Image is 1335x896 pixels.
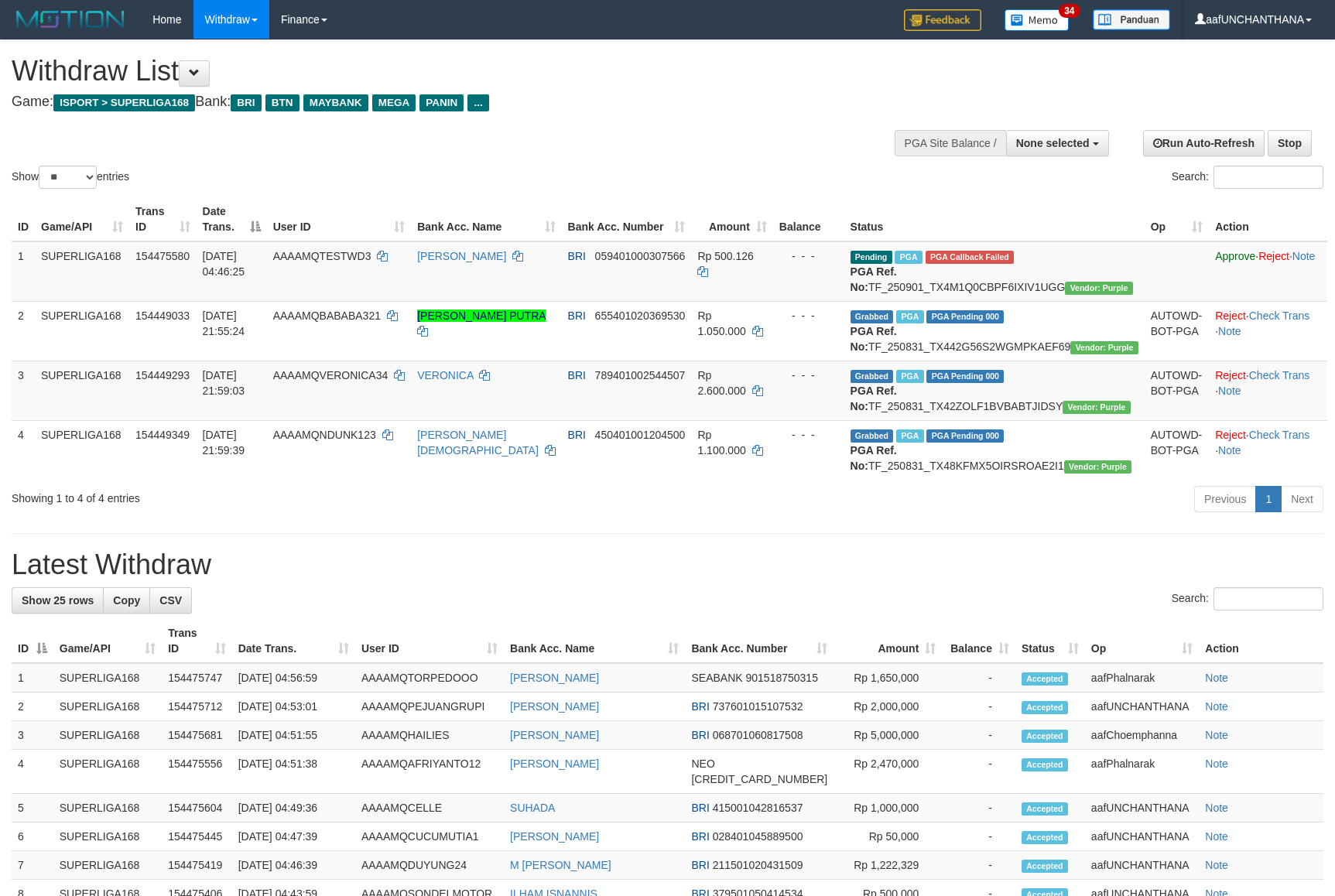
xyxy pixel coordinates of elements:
[162,721,231,750] td: 154475681
[35,241,129,302] td: SUPERLIGA168
[926,251,1014,264] span: PGA Error
[22,594,94,607] span: Show 25 rows
[12,8,129,31] img: MOTION_logo.png
[53,619,162,663] th: Game/API: activate to sort column ascending
[162,619,231,663] th: Trans ID: activate to sort column ascending
[135,309,190,322] span: 154449033
[697,309,745,337] span: Rp 1.050.000
[53,851,162,880] td: SUPERLIGA168
[1015,619,1085,663] th: Status: activate to sort column ascending
[504,619,685,663] th: Bank Acc. Name: activate to sort column ascending
[510,802,555,814] a: SUHADA
[844,301,1145,361] td: TF_250831_TX442G56S2WGMPKAEF69
[1022,701,1068,714] span: Accepted
[135,369,190,381] span: 154449293
[1213,166,1323,189] input: Search:
[510,729,599,741] a: [PERSON_NAME]
[1205,757,1228,770] a: Note
[273,369,389,381] span: AAAAMQVERONICA34
[273,309,381,322] span: AAAAMQBABABA321
[834,750,942,794] td: Rp 2,470,000
[895,130,1006,156] div: PGA Site Balance /
[942,851,1015,880] td: -
[1218,444,1241,457] a: Note
[12,822,53,851] td: 6
[12,693,53,721] td: 2
[129,197,196,241] th: Trans ID: activate to sort column ascending
[942,822,1015,851] td: -
[568,309,586,322] span: BRI
[779,427,838,443] div: - - -
[355,794,504,822] td: AAAAMQCELLE
[691,802,709,814] span: BRI
[232,693,355,721] td: [DATE] 04:53:01
[1064,460,1131,474] span: Vendor URL: https://trx4.1velocity.biz
[1281,486,1323,512] a: Next
[417,250,506,262] a: [PERSON_NAME]
[162,750,231,794] td: 154475556
[1145,301,1210,361] td: AUTOWD-BOT-PGA
[713,729,803,741] span: Copy 068701060817508 to clipboard
[773,197,844,241] th: Balance
[355,750,504,794] td: AAAAMQAFRIYANTO12
[232,663,355,693] td: [DATE] 04:56:59
[942,663,1015,693] td: -
[159,594,182,607] span: CSV
[1085,822,1199,851] td: aafUNCHANTHANA
[1205,729,1228,741] a: Note
[851,310,894,323] span: Grabbed
[149,587,192,614] a: CSV
[12,549,1323,580] h1: Latest Withdraw
[1085,619,1199,663] th: Op: activate to sort column ascending
[1209,420,1327,480] td: · ·
[355,693,504,721] td: AAAAMQPEJUANGRUPI
[1059,4,1080,18] span: 34
[355,721,504,750] td: AAAAMQHAILIES
[851,444,897,472] b: PGA Ref. No:
[942,794,1015,822] td: -
[232,794,355,822] td: [DATE] 04:49:36
[53,822,162,851] td: SUPERLIGA168
[691,672,742,684] span: SEABANK
[1249,369,1310,381] a: Check Trans
[834,851,942,880] td: Rp 1,222,329
[745,672,817,684] span: Copy 901518750315 to clipboard
[355,663,504,693] td: AAAAMQTORPEDOOO
[595,250,686,262] span: Copy 059401000307566 to clipboard
[851,251,892,264] span: Pending
[1268,130,1312,156] a: Stop
[510,700,599,713] a: [PERSON_NAME]
[417,429,539,457] a: [PERSON_NAME][DEMOGRAPHIC_DATA]
[53,94,195,111] span: ISPORT > SUPERLIGA168
[851,385,897,412] b: PGA Ref. No:
[713,830,803,843] span: Copy 028401045889500 to clipboard
[1218,385,1241,397] a: Note
[834,619,942,663] th: Amount: activate to sort column ascending
[162,822,231,851] td: 154475445
[203,369,245,397] span: [DATE] 21:59:03
[1085,693,1199,721] td: aafUNCHANTHANA
[1218,325,1241,337] a: Note
[1022,758,1068,771] span: Accepted
[904,9,981,31] img: Feedback.jpg
[135,250,190,262] span: 154475580
[691,197,772,241] th: Amount: activate to sort column ascending
[197,197,267,241] th: Date Trans.: activate to sort column descending
[510,672,599,684] a: [PERSON_NAME]
[162,794,231,822] td: 154475604
[417,369,473,381] a: VERONICA
[35,361,129,420] td: SUPERLIGA168
[510,859,611,871] a: M [PERSON_NAME]
[779,308,838,323] div: - - -
[203,309,245,337] span: [DATE] 21:55:24
[895,251,922,264] span: Marked by aafmaleo
[1292,250,1316,262] a: Note
[1022,730,1068,743] span: Accepted
[851,370,894,383] span: Grabbed
[1085,721,1199,750] td: aafChoemphanna
[232,619,355,663] th: Date Trans.: activate to sort column ascending
[844,241,1145,302] td: TF_250901_TX4M1Q0CBPF6IXIV1UGG
[113,594,140,607] span: Copy
[896,310,923,323] span: Marked by aafheankoy
[12,484,545,506] div: Showing 1 to 4 of 4 entries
